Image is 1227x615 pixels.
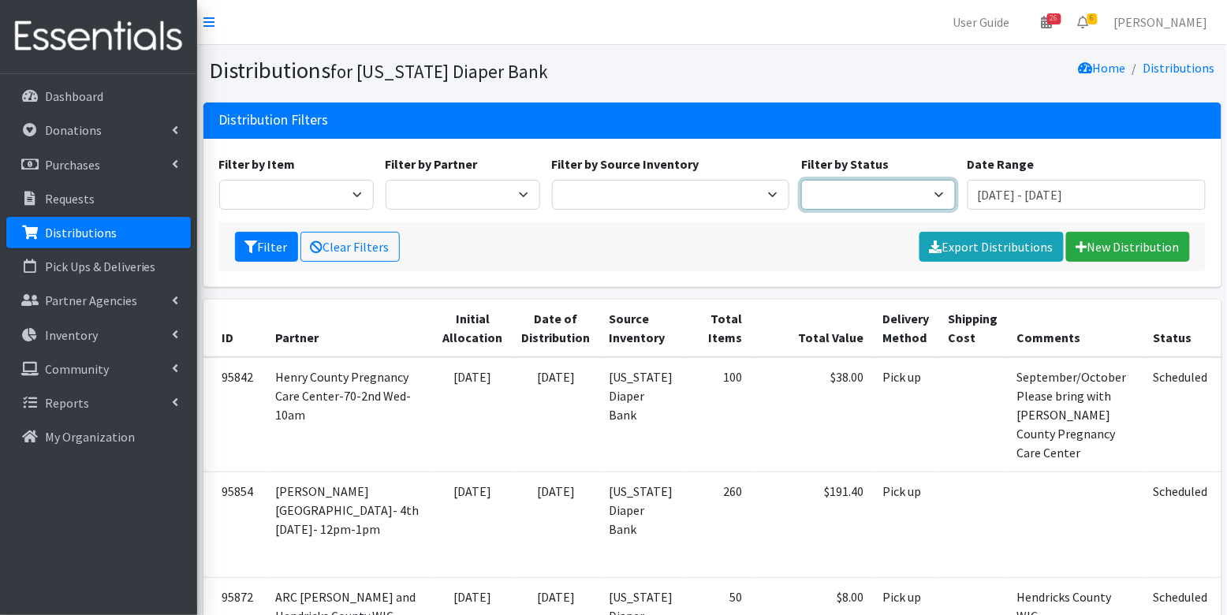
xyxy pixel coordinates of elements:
[45,395,89,411] p: Reports
[219,155,296,173] label: Filter by Item
[6,353,191,385] a: Community
[683,357,752,472] td: 100
[331,60,549,83] small: for [US_STATE] Diaper Bank
[6,251,191,282] a: Pick Ups & Deliveries
[968,180,1206,210] input: January 1, 2011 - December 31, 2011
[6,80,191,112] a: Dashboard
[1008,357,1144,472] td: September/October Please bring with [PERSON_NAME] County Pregnancy Care Center
[1047,13,1061,24] span: 26
[45,191,95,207] p: Requests
[6,10,191,63] img: HumanEssentials
[752,300,874,357] th: Total Value
[752,471,874,577] td: $191.40
[600,357,683,472] td: [US_STATE] Diaper Bank
[6,217,191,248] a: Distributions
[1079,60,1126,76] a: Home
[45,327,98,343] p: Inventory
[203,357,267,472] td: 95842
[45,293,137,308] p: Partner Agencies
[1087,13,1098,24] span: 6
[300,232,400,262] a: Clear Filters
[513,357,600,472] td: [DATE]
[801,155,889,173] label: Filter by Status
[45,361,109,377] p: Community
[752,357,874,472] td: $38.00
[600,471,683,577] td: [US_STATE] Diaper Bank
[6,421,191,453] a: My Organization
[203,300,267,357] th: ID
[45,88,103,104] p: Dashboard
[1144,300,1218,357] th: Status
[267,300,434,357] th: Partner
[267,357,434,472] td: Henry County Pregnancy Care Center-70-2nd Wed-10am
[683,471,752,577] td: 260
[513,471,600,577] td: [DATE]
[919,232,1064,262] a: Export Distributions
[203,471,267,577] td: 95854
[1144,471,1218,577] td: Scheduled
[434,300,513,357] th: Initial Allocation
[6,149,191,181] a: Purchases
[267,471,434,577] td: [PERSON_NAME][GEOGRAPHIC_DATA]- 4th [DATE]- 12pm-1pm
[600,300,683,357] th: Source Inventory
[939,300,1008,357] th: Shipping Cost
[45,157,100,173] p: Purchases
[683,300,752,357] th: Total Items
[874,357,939,472] td: Pick up
[1008,300,1144,357] th: Comments
[1143,60,1215,76] a: Distributions
[1144,357,1218,472] td: Scheduled
[45,259,156,274] p: Pick Ups & Deliveries
[219,112,329,129] h3: Distribution Filters
[1029,6,1065,38] a: 26
[434,357,513,472] td: [DATE]
[552,155,699,173] label: Filter by Source Inventory
[45,429,135,445] p: My Organization
[434,471,513,577] td: [DATE]
[1102,6,1221,38] a: [PERSON_NAME]
[6,183,191,214] a: Requests
[513,300,600,357] th: Date of Distribution
[6,114,191,146] a: Donations
[45,122,102,138] p: Donations
[45,225,117,240] p: Distributions
[1065,6,1102,38] a: 6
[968,155,1035,173] label: Date Range
[210,57,707,84] h1: Distributions
[235,232,298,262] button: Filter
[6,319,191,351] a: Inventory
[874,300,939,357] th: Delivery Method
[1066,232,1190,262] a: New Distribution
[386,155,478,173] label: Filter by Partner
[874,471,939,577] td: Pick up
[6,387,191,419] a: Reports
[941,6,1023,38] a: User Guide
[6,285,191,316] a: Partner Agencies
